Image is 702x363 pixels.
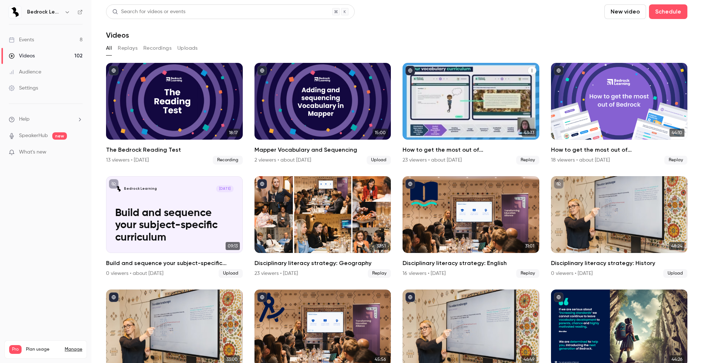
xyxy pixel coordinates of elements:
span: Pro [9,345,22,354]
span: new [52,132,67,140]
h2: How to get the most out of [GEOGRAPHIC_DATA] next academic year [551,145,688,154]
a: 31:01Disciplinary literacy strategy: English16 viewers • [DATE]Replay [403,176,539,278]
div: Events [9,36,34,44]
button: published [257,179,267,189]
img: Bedrock Learning [9,6,21,18]
span: Plan usage [26,347,60,352]
h6: Bedrock Learning [27,8,61,16]
span: 09:13 [226,242,240,250]
h2: The Bedrock Reading Test [106,145,243,154]
div: 0 viewers • about [DATE] [106,270,163,277]
section: Videos [106,4,687,359]
span: 37:51 [374,242,388,250]
span: 43:33 [522,129,536,137]
h2: Disciplinary literacy strategy: History [551,259,688,268]
li: Disciplinary literacy strategy: English [403,176,539,278]
button: Recordings [143,42,171,54]
li: Mapper Vocabulary and Sequencing [254,63,391,165]
button: Schedule [649,4,687,19]
button: published [554,66,563,75]
p: Bedrock Learning [124,186,157,191]
button: published [405,292,415,302]
span: 18:17 [227,129,240,137]
div: Settings [9,84,38,92]
span: Replay [516,156,539,165]
button: New video [604,4,646,19]
button: Uploads [177,42,198,54]
span: 48:24 [669,242,684,250]
button: published [405,66,415,75]
h1: Videos [106,31,129,39]
a: 44:10How to get the most out of [GEOGRAPHIC_DATA] next academic year18 viewers • about [DATE]Replay [551,63,688,165]
a: 43:33How to get the most out of [GEOGRAPHIC_DATA] next academic year23 viewers • about [DATE]Replay [403,63,539,165]
div: 18 viewers • about [DATE] [551,156,610,164]
span: Upload [367,156,391,165]
button: published [554,292,563,302]
a: 15:00Mapper Vocabulary and Sequencing2 viewers • about [DATE]Upload [254,63,391,165]
button: published [257,66,267,75]
button: Replays [118,42,137,54]
p: Build and sequence your subject-specific curriculum [115,207,234,244]
span: What's new [19,148,46,156]
span: Upload [219,269,243,278]
span: [DATE] [216,185,234,192]
button: published [109,66,118,75]
img: Build and sequence your subject-specific curriculum [115,185,122,192]
h2: Disciplinary literacy strategy: Geography [254,259,391,268]
div: 23 viewers • about [DATE] [403,156,462,164]
span: Help [19,116,30,123]
li: Build and sequence your subject-specific curriculum [106,176,243,278]
div: 16 viewers • [DATE] [403,270,446,277]
div: Search for videos or events [112,8,185,16]
div: 2 viewers • about [DATE] [254,156,311,164]
span: Replay [516,269,539,278]
a: 18:17The Bedrock Reading Test13 viewers • [DATE]Recording [106,63,243,165]
button: published [257,292,267,302]
button: unpublished [109,179,118,189]
a: Build and sequence your subject-specific curriculumBedrock Learning[DATE]Build and sequence your ... [106,176,243,278]
li: How to get the most out of Bedrock next academic year [551,63,688,165]
div: 23 viewers • [DATE] [254,270,298,277]
span: 31:01 [523,242,536,250]
span: 44:10 [669,129,684,137]
span: Replay [368,269,391,278]
li: help-dropdown-opener [9,116,83,123]
li: Disciplinary literacy strategy: Geography [254,176,391,278]
button: published [405,179,415,189]
h2: Build and sequence your subject-specific curriculum [106,259,243,268]
span: Recording [213,156,243,165]
div: Videos [9,52,35,60]
button: published [109,292,118,302]
a: SpeakerHub [19,132,48,140]
li: Disciplinary literacy strategy: History [551,176,688,278]
a: 37:51Disciplinary literacy strategy: Geography23 viewers • [DATE]Replay [254,176,391,278]
h2: How to get the most out of [GEOGRAPHIC_DATA] next academic year [403,145,539,154]
button: All [106,42,112,54]
span: Upload [663,269,687,278]
span: Replay [664,156,687,165]
span: 15:00 [373,129,388,137]
button: unpublished [554,179,563,189]
iframe: Noticeable Trigger [74,149,83,156]
li: The Bedrock Reading Test [106,63,243,165]
a: 48:24Disciplinary literacy strategy: History0 viewers • [DATE]Upload [551,176,688,278]
h2: Disciplinary literacy strategy: English [403,259,539,268]
div: 13 viewers • [DATE] [106,156,149,164]
li: How to get the most out of Bedrock next academic year [403,63,539,165]
div: Audience [9,68,41,76]
a: Manage [65,347,82,352]
h2: Mapper Vocabulary and Sequencing [254,145,391,154]
div: 0 viewers • [DATE] [551,270,593,277]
